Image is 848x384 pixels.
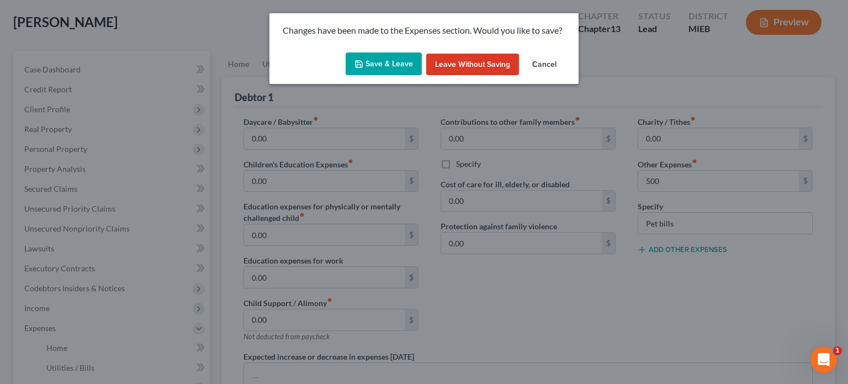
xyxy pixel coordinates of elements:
span: 1 [833,346,842,355]
button: Save & Leave [346,52,422,76]
button: Leave without Saving [426,54,519,76]
button: Cancel [523,54,565,76]
iframe: Intercom live chat [810,346,837,373]
p: Changes have been made to the Expenses section. Would you like to save? [283,24,565,37]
